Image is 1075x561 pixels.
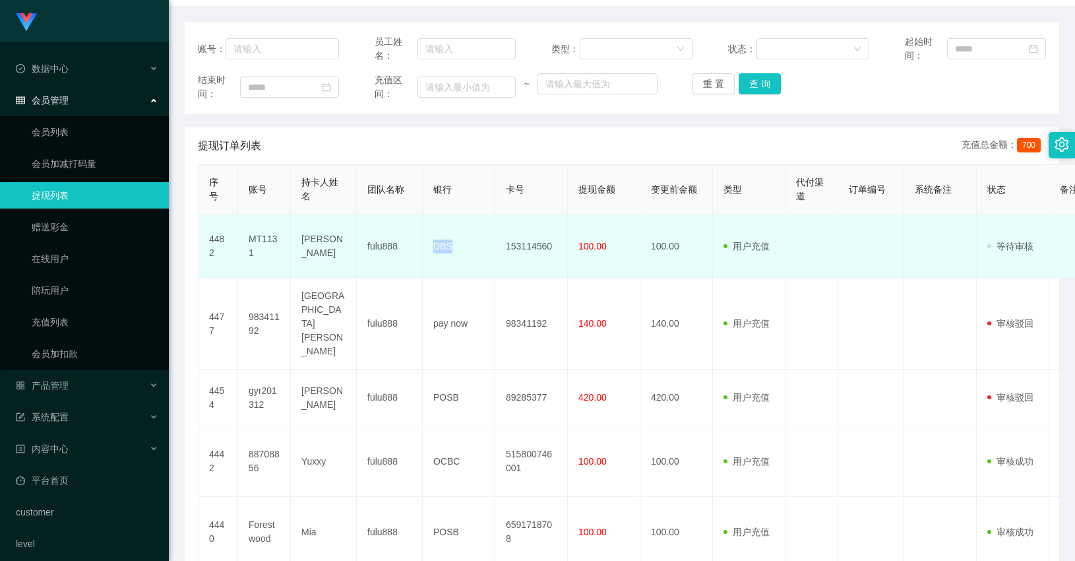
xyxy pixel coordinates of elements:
i: 图标: profile [16,444,25,453]
span: 类型 [723,184,742,195]
button: 查 询 [739,73,781,94]
a: customer [16,499,158,525]
input: 请输入最大值为 [537,73,657,94]
td: 4454 [199,370,238,426]
i: 图标: check-circle-o [16,64,25,73]
span: 提现金额 [578,184,615,195]
span: 系统配置 [16,412,69,422]
span: ~ [516,77,537,91]
span: 700 [1017,138,1041,152]
td: MT1131 [238,214,291,279]
span: 审核成功 [987,456,1033,467]
td: Yuxxy [291,426,357,497]
td: 420.00 [640,370,713,426]
span: 产品管理 [16,380,69,391]
td: [PERSON_NAME] [291,214,357,279]
span: 序号 [209,177,218,201]
i: 图标: appstore-o [16,381,25,390]
input: 请输入 [417,38,516,59]
td: DBS [423,214,495,279]
td: gyr201312 [238,370,291,426]
span: 订单编号 [849,184,886,195]
span: 审核成功 [987,527,1033,537]
a: 提现列表 [32,182,158,209]
span: 起始时间： [905,35,947,63]
span: 100.00 [578,241,607,251]
td: [GEOGRAPHIC_DATA][PERSON_NAME] [291,279,357,370]
span: 数据中心 [16,63,69,74]
span: 系统备注 [915,184,952,195]
a: 图标: dashboard平台首页 [16,467,158,494]
span: 团队名称 [367,184,404,195]
td: fulu888 [357,279,423,370]
td: 89285377 [495,370,568,426]
span: 变更前金额 [651,184,697,195]
span: 提现订单列表 [198,138,261,154]
td: 153114560 [495,214,568,279]
td: OCBC [423,426,495,497]
span: 等待审核 [987,241,1033,251]
i: 图标: table [16,96,25,105]
td: fulu888 [357,426,423,497]
i: 图标: calendar [1029,44,1038,53]
td: 4482 [199,214,238,279]
span: 状态： [728,42,756,56]
td: [PERSON_NAME] [291,370,357,426]
td: 100.00 [640,214,713,279]
td: 98341192 [238,279,291,370]
input: 请输入最小值为 [417,77,516,98]
a: 会员列表 [32,119,158,145]
td: pay now [423,279,495,370]
span: 账号 [249,184,267,195]
span: 用户充值 [723,392,770,403]
i: 图标: setting [1055,137,1069,152]
td: 140.00 [640,279,713,370]
span: 状态 [987,184,1006,195]
a: level [16,531,158,557]
td: 4442 [199,426,238,497]
i: 图标: calendar [322,82,331,92]
td: fulu888 [357,370,423,426]
span: 银行 [433,184,452,195]
td: 100.00 [640,426,713,497]
span: 充值区间： [375,73,418,101]
span: 审核驳回 [987,392,1033,403]
span: 用户充值 [723,527,770,537]
input: 请输入 [226,38,339,59]
span: 审核驳回 [987,318,1033,329]
button: 重 置 [692,73,735,94]
span: 用户充值 [723,241,770,251]
div: 充值总金额： [962,138,1046,154]
span: 420.00 [578,392,607,403]
a: 会员加减打码量 [32,150,158,177]
span: 员工姓名： [375,35,418,63]
span: 用户充值 [723,318,770,329]
span: 会员管理 [16,95,69,106]
a: 在线用户 [32,246,158,272]
span: 100.00 [578,527,607,537]
span: 100.00 [578,456,607,467]
td: 88708856 [238,426,291,497]
span: 卡号 [506,184,524,195]
a: 陪玩用户 [32,277,158,304]
a: 赠送彩金 [32,214,158,240]
span: 结束时间： [198,73,240,101]
td: POSB [423,370,495,426]
a: 充值列表 [32,309,158,335]
i: 图标: down [853,45,861,54]
span: 代付渠道 [796,177,824,201]
td: 4477 [199,279,238,370]
td: 515800746001 [495,426,568,497]
span: 类型： [551,42,580,56]
td: fulu888 [357,214,423,279]
span: 用户充值 [723,456,770,467]
span: 持卡人姓名 [301,177,338,201]
a: 会员加扣款 [32,341,158,367]
i: 图标: form [16,412,25,422]
img: logo.9652507e.png [16,13,37,32]
span: 140.00 [578,318,607,329]
i: 图标: down [677,45,685,54]
td: 98341192 [495,279,568,370]
span: 账号： [198,42,226,56]
span: 内容中心 [16,444,69,454]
